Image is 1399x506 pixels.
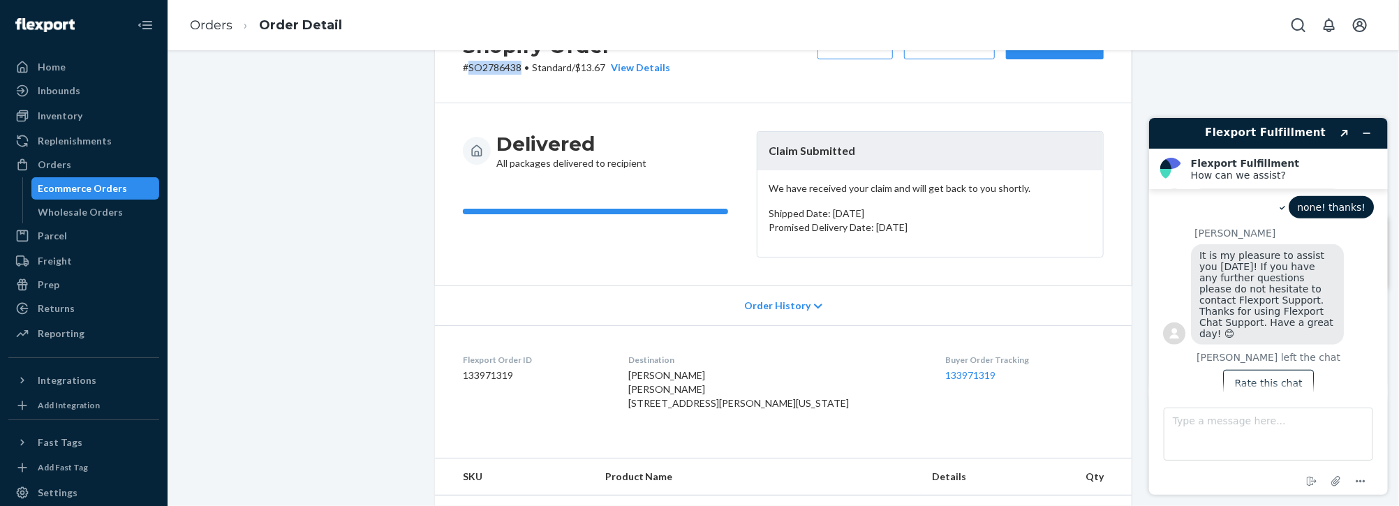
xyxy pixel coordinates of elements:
p: # SO2786438 / $13.67 [463,61,670,75]
div: Reporting [38,327,84,341]
div: Replenishments [38,134,112,148]
a: Add Integration [8,397,159,414]
div: Freight [38,254,72,268]
a: Prep [8,274,159,296]
div: Home [38,60,66,74]
button: Close Navigation [131,11,159,39]
div: Returns [38,302,75,315]
span: • [524,61,529,73]
div: Orders [38,158,71,172]
a: Add Fast Tag [8,459,159,476]
p: Shipped Date: [DATE] [769,207,1092,221]
div: Settings [38,486,77,500]
div: Add Fast Tag [38,461,88,473]
p: We have received your claim and will get back to you shortly. [769,181,1092,195]
button: Open notifications [1315,11,1343,39]
a: Replenishments [8,130,159,152]
button: View Details [605,61,670,75]
iframe: Find more information here [1138,107,1399,506]
header: Claim Submitted [757,132,1103,170]
a: Inbounds [8,80,159,102]
a: Order Detail [259,17,342,33]
a: Orders [190,17,232,33]
a: 133971319 [946,369,996,381]
button: Open Search Box [1285,11,1312,39]
button: Open account menu [1346,11,1374,39]
div: Wholesale Orders [38,205,124,219]
button: Integrations [8,369,159,392]
a: Returns [8,297,159,320]
h3: Delivered [496,131,646,156]
div: Ecommerce Orders [38,181,128,195]
div: Integrations [38,373,96,387]
a: Home [8,56,159,78]
dd: 133971319 [463,369,606,382]
span: [PERSON_NAME] [PERSON_NAME] [STREET_ADDRESS][PERSON_NAME][US_STATE] [628,369,849,409]
dt: Flexport Order ID [463,354,606,366]
a: Parcel [8,225,159,247]
ol: breadcrumbs [179,5,353,46]
a: Reporting [8,322,159,345]
button: Fast Tags [8,431,159,454]
th: SKU [435,459,594,496]
th: Product Name [594,459,921,496]
a: Wholesale Orders [31,201,160,223]
div: Add Integration [38,399,100,411]
div: Prep [38,278,59,292]
div: Inbounds [38,84,80,98]
img: Flexport logo [15,18,75,32]
span: Order History [744,299,810,313]
span: Chat [33,10,61,22]
a: Orders [8,154,159,176]
span: Standard [532,61,572,73]
dt: Buyer Order Tracking [946,354,1104,366]
div: Parcel [38,229,67,243]
div: Fast Tags [38,436,82,449]
dt: Destination [628,354,923,366]
th: Details [921,459,1074,496]
a: Inventory [8,105,159,127]
a: Settings [8,482,159,504]
a: Freight [8,250,159,272]
a: Ecommerce Orders [31,177,160,200]
th: Qty [1074,459,1132,496]
div: All packages delivered to recipient [496,131,646,170]
p: Promised Delivery Date: [DATE] [769,221,1092,235]
div: Inventory [38,109,82,123]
